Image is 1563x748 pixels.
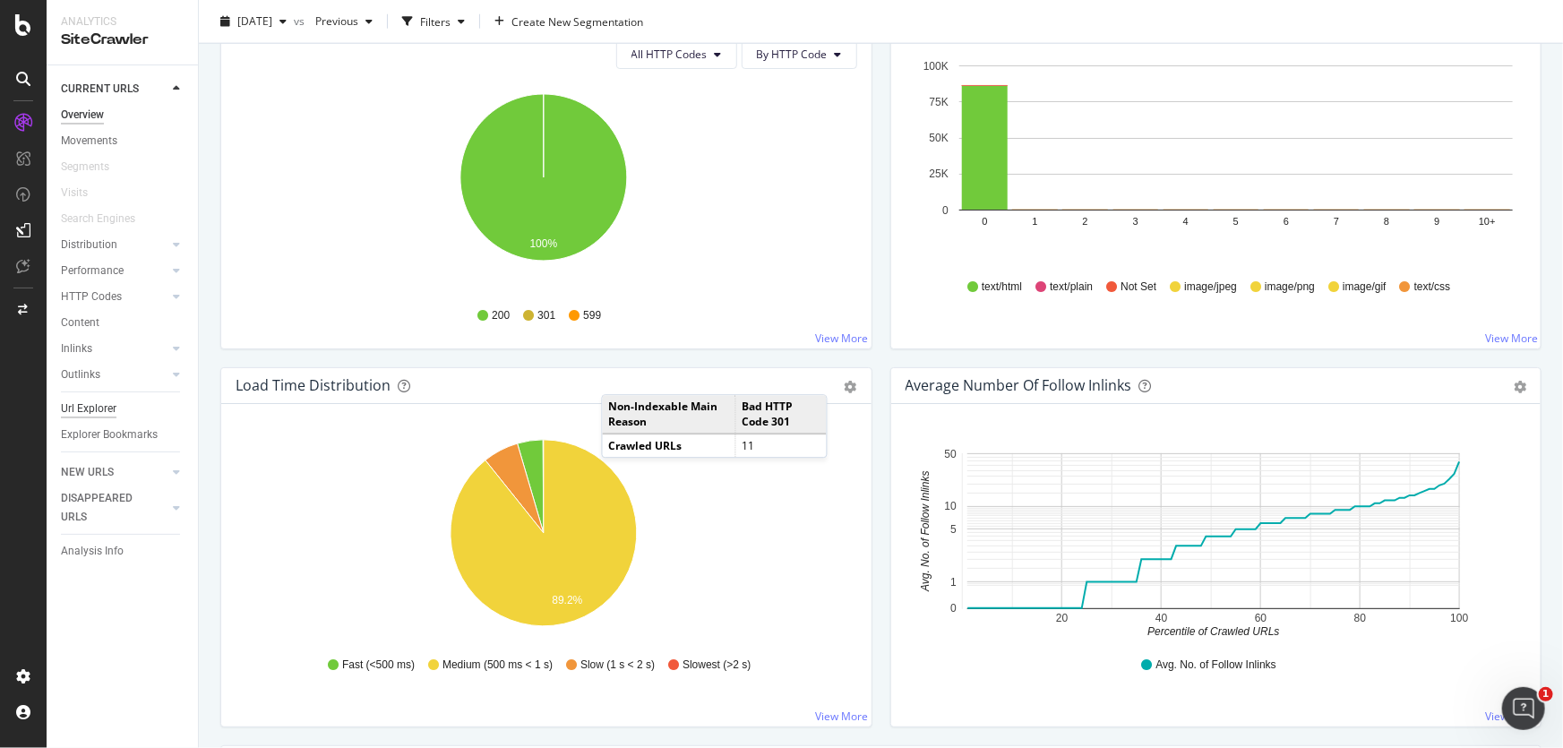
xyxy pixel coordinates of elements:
a: Segments [61,158,127,176]
div: Filters [420,13,451,29]
span: By HTTP Code [757,47,828,62]
span: 599 [583,308,601,323]
div: Movements [61,132,117,150]
text: 0 [942,204,949,217]
span: text/css [1414,279,1451,295]
text: 0 [950,602,957,615]
td: Crawled URLs [603,434,735,458]
div: Search Engines [61,210,135,228]
div: Explorer Bookmarks [61,426,158,444]
svg: A chart. [906,55,1521,262]
div: Outlinks [61,365,100,384]
a: View More [1485,709,1538,724]
text: 40 [1155,612,1168,624]
text: 4 [1182,216,1188,227]
span: text/html [982,279,1022,295]
text: 7 [1334,216,1339,227]
div: NEW URLS [61,463,114,482]
span: Avg. No. of Follow Inlinks [1155,658,1276,673]
button: By HTTP Code [742,40,857,69]
text: 100% [530,237,558,250]
span: text/plain [1050,279,1093,295]
text: 100 [1450,612,1468,624]
text: 10+ [1479,216,1496,227]
a: CURRENT URLS [61,80,167,99]
text: 10 [944,501,957,513]
text: 80 [1353,612,1366,624]
a: HTTP Codes [61,288,167,306]
span: Create New Segmentation [511,13,643,29]
svg: A chart. [236,433,851,641]
svg: A chart. [236,83,851,291]
td: 11 [735,434,827,458]
div: Load Time Distribution [236,376,391,394]
div: gear [845,381,857,393]
div: Inlinks [61,340,92,358]
text: 5 [1232,216,1238,227]
svg: A chart. [906,433,1521,641]
button: [DATE] [213,7,294,36]
span: Not Set [1121,279,1156,295]
text: 0 [982,216,987,227]
a: Movements [61,132,185,150]
text: 3 [1132,216,1138,227]
a: View More [816,331,869,346]
div: Distribution [61,236,117,254]
span: 1 [1539,687,1553,701]
iframe: Intercom live chat [1502,687,1545,730]
button: Filters [395,7,472,36]
a: Distribution [61,236,167,254]
a: View More [1485,331,1538,346]
text: Percentile of Crawled URLs [1147,626,1279,639]
span: vs [294,13,308,29]
div: Analytics [61,14,184,30]
div: HTTP Codes [61,288,122,306]
text: 25K [929,168,948,180]
text: 89.2% [552,594,582,606]
div: Visits [61,184,88,202]
text: 60 [1255,612,1267,624]
text: 1 [1032,216,1037,227]
td: Bad HTTP Code 301 [735,396,827,434]
a: Content [61,314,185,332]
div: DISAPPEARED URLS [61,489,151,527]
a: Visits [61,184,106,202]
a: DISAPPEARED URLS [61,489,167,527]
text: 2 [1082,216,1087,227]
a: View More [816,709,869,724]
text: 50K [929,132,948,144]
span: image/png [1265,279,1315,295]
span: Slow (1 s < 2 s) [580,658,655,673]
span: 2025 Sep. 8th [237,13,272,29]
span: Slowest (>2 s) [683,658,751,673]
div: Average Number of Follow Inlinks [906,376,1132,394]
span: image/gif [1343,279,1387,295]
a: Performance [61,262,167,280]
a: Outlinks [61,365,167,384]
span: image/jpeg [1184,279,1237,295]
text: Avg. No. of Follow Inlinks [919,471,932,593]
button: All HTTP Codes [616,40,737,69]
span: Previous [308,13,358,29]
div: SiteCrawler [61,30,184,50]
a: Overview [61,106,185,125]
text: 20 [1056,612,1069,624]
div: Analysis Info [61,542,124,561]
text: 9 [1434,216,1439,227]
div: Overview [61,106,104,125]
span: 200 [492,308,510,323]
text: 1 [950,576,957,589]
text: 75K [929,96,948,108]
a: Inlinks [61,340,167,358]
text: 6 [1284,216,1289,227]
div: Segments [61,158,109,176]
a: Explorer Bookmarks [61,426,185,444]
button: Create New Segmentation [487,7,650,36]
button: Previous [308,7,380,36]
div: CURRENT URLS [61,80,139,99]
div: Content [61,314,99,332]
div: gear [1514,381,1526,393]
